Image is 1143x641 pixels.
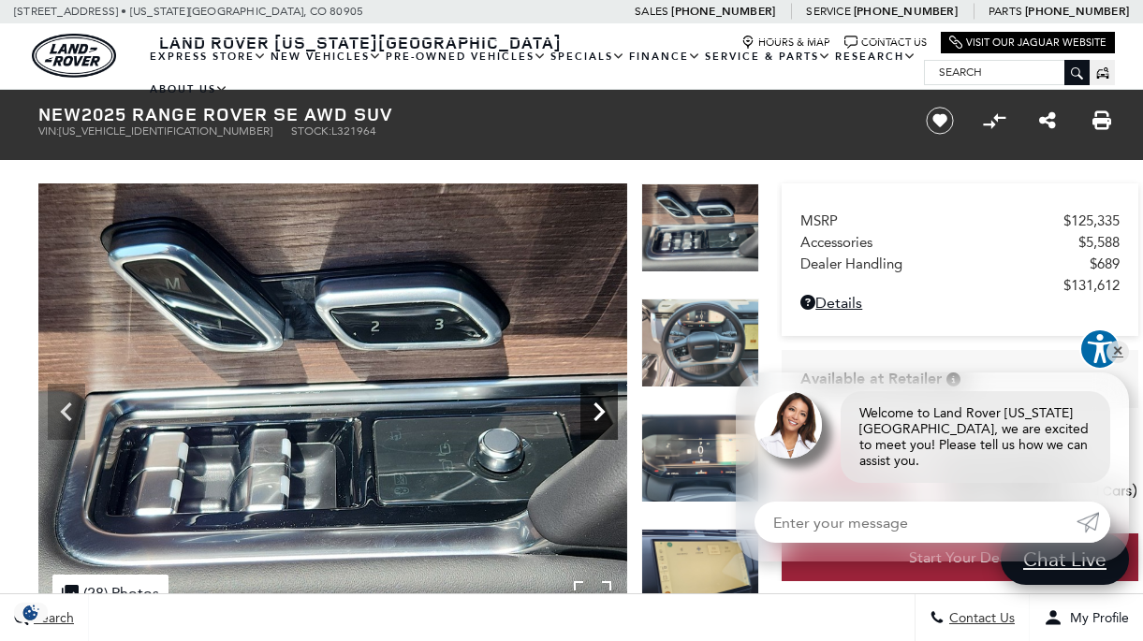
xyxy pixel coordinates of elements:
a: EXPRESS STORE [148,40,269,73]
img: Agent profile photo [755,391,822,459]
button: Compare Vehicle [980,107,1008,135]
span: Parts [989,5,1022,18]
img: Opt-Out Icon [9,603,52,622]
span: Accessories [800,234,1078,251]
a: Share this New 2025 Range Rover SE AWD SUV [1039,109,1056,132]
div: (28) Photos [52,575,169,611]
img: New 2025 Carpathian Grey Land Rover SE image 13 [641,299,759,387]
a: Contact Us [844,36,927,50]
a: MSRP $125,335 [800,212,1120,229]
span: Contact Us [945,610,1015,626]
span: Service [806,5,850,18]
span: MSRP [800,212,1063,229]
span: Land Rover [US_STATE][GEOGRAPHIC_DATA] [159,31,562,53]
a: Hours & Map [741,36,830,50]
a: Details [800,294,1120,312]
span: $689 [1090,255,1120,272]
a: [PHONE_NUMBER] [1025,4,1129,19]
strong: New [38,101,81,126]
span: Stock: [291,124,331,138]
a: Accessories $5,588 [800,234,1120,251]
a: Specials [549,40,627,73]
span: L321964 [331,124,376,138]
span: [US_VEHICLE_IDENTIFICATION_NUMBER] [59,124,272,138]
span: VIN: [38,124,59,138]
span: Available at Retailer [800,369,942,389]
img: New 2025 Carpathian Grey Land Rover SE image 12 [38,183,627,625]
div: Previous [48,384,85,440]
a: Land Rover [US_STATE][GEOGRAPHIC_DATA] [148,31,573,53]
div: Next [580,384,618,440]
a: Visit Our Jaguar Website [949,36,1106,50]
a: land-rover [32,34,116,78]
a: Research [833,40,918,73]
div: Welcome to Land Rover [US_STATE][GEOGRAPHIC_DATA], we are excited to meet you! Please tell us how... [841,391,1110,483]
span: My Profile [1062,610,1129,626]
span: $5,588 [1078,234,1120,251]
img: New 2025 Carpathian Grey Land Rover SE image 15 [641,529,759,618]
span: Sales [635,5,668,18]
a: [PHONE_NUMBER] [854,4,958,19]
a: Submit [1077,502,1110,543]
a: Service & Parts [703,40,833,73]
span: Dealer Handling [800,255,1090,272]
aside: Accessibility Help Desk [1079,328,1121,373]
a: [PHONE_NUMBER] [671,4,775,19]
a: Dealer Handling $689 [800,255,1120,272]
button: Open user profile menu [1030,594,1143,641]
a: [STREET_ADDRESS] • [US_STATE][GEOGRAPHIC_DATA], CO 80905 [14,5,363,18]
input: Enter your message [755,502,1077,543]
nav: Main Navigation [148,40,924,106]
a: About Us [148,73,230,106]
a: Finance [627,40,703,73]
img: New 2025 Carpathian Grey Land Rover SE image 14 [641,414,759,503]
a: New Vehicles [269,40,384,73]
section: Click to Open Cookie Consent Modal [9,603,52,622]
button: Save vehicle [919,106,960,136]
a: Print this New 2025 Range Rover SE AWD SUV [1092,109,1111,132]
span: $125,335 [1063,212,1120,229]
a: $131,612 [800,277,1120,294]
input: Search [925,61,1089,83]
a: Pre-Owned Vehicles [384,40,549,73]
img: New 2025 Carpathian Grey Land Rover SE image 12 [641,183,759,272]
span: $131,612 [1063,277,1120,294]
button: Explore your accessibility options [1079,328,1121,370]
h1: 2025 Range Rover SE AWD SUV [38,104,895,124]
img: Land Rover [32,34,116,78]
